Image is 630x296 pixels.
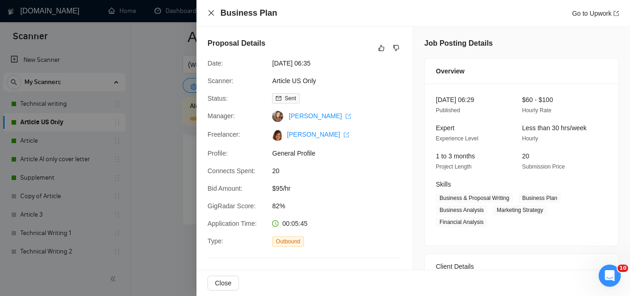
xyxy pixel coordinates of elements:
span: Less than 30 hrs/week [522,124,587,132]
span: Published [436,107,460,114]
span: Business Analysis [436,205,487,215]
span: 20 [272,166,410,176]
h4: Business Plan [220,7,277,19]
span: Marketing Strategy [493,205,547,215]
span: Manager: [208,112,235,120]
span: Sent [285,95,296,102]
h5: AI Reasoning Log [208,269,270,280]
button: dislike [391,42,402,54]
span: Freelancer: [208,131,240,138]
span: export [344,132,349,138]
button: Close [208,9,215,17]
span: 20 [522,152,529,160]
span: clock-circle [272,220,279,227]
div: Client Details [436,254,607,279]
button: like [376,42,387,54]
span: [DATE] 06:35 [272,58,410,68]
span: Type: [208,237,223,245]
span: Connects Spent: [208,167,256,175]
span: Skills [436,181,451,188]
span: mail [276,96,281,101]
span: Bid Amount: [208,185,243,192]
span: Article US Only [272,76,410,86]
span: Hourly Rate [522,107,551,114]
span: like [378,44,385,52]
h5: Job Posting Details [424,38,493,49]
span: Application Time: [208,220,257,227]
span: Profile: [208,150,228,157]
span: Hourly [522,135,538,142]
a: [PERSON_NAME] export [289,112,351,120]
span: Overview [436,66,464,76]
span: 10 [618,265,628,272]
span: Project Length [436,163,471,170]
span: [DATE] 06:29 [436,96,474,103]
iframe: Intercom live chat [599,265,621,287]
span: Financial Analysis [436,217,487,227]
span: Business & Proposal Writing [436,193,513,203]
span: Outbound [272,236,304,247]
img: c1RTxpaQfvg_c58Ef7BMS2LZ2MupaY5JoLJetcuaHsEXIE2YjuHowF5qeKiESKHCGq [272,130,283,141]
span: Close [215,278,232,288]
span: Scanner: [208,77,233,85]
span: General Profile [272,148,410,158]
span: Date: [208,60,223,67]
span: $95/hr [272,183,410,193]
span: Submission Price [522,163,565,170]
span: dislike [393,44,399,52]
span: export [345,114,351,119]
span: Expert [436,124,454,132]
span: export [613,11,619,16]
a: [PERSON_NAME] export [287,131,349,138]
span: Business Plan [518,193,561,203]
span: 00:05:45 [282,220,308,227]
span: $60 - $100 [522,96,553,103]
span: close [208,9,215,17]
span: 82% [272,201,410,211]
button: Close [208,276,239,290]
h5: Proposal Details [208,38,265,49]
span: Experience Level [436,135,478,142]
span: 1 to 3 months [436,152,475,160]
span: Status: [208,95,228,102]
a: Go to Upworkexport [572,10,619,17]
span: GigRadar Score: [208,202,256,210]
